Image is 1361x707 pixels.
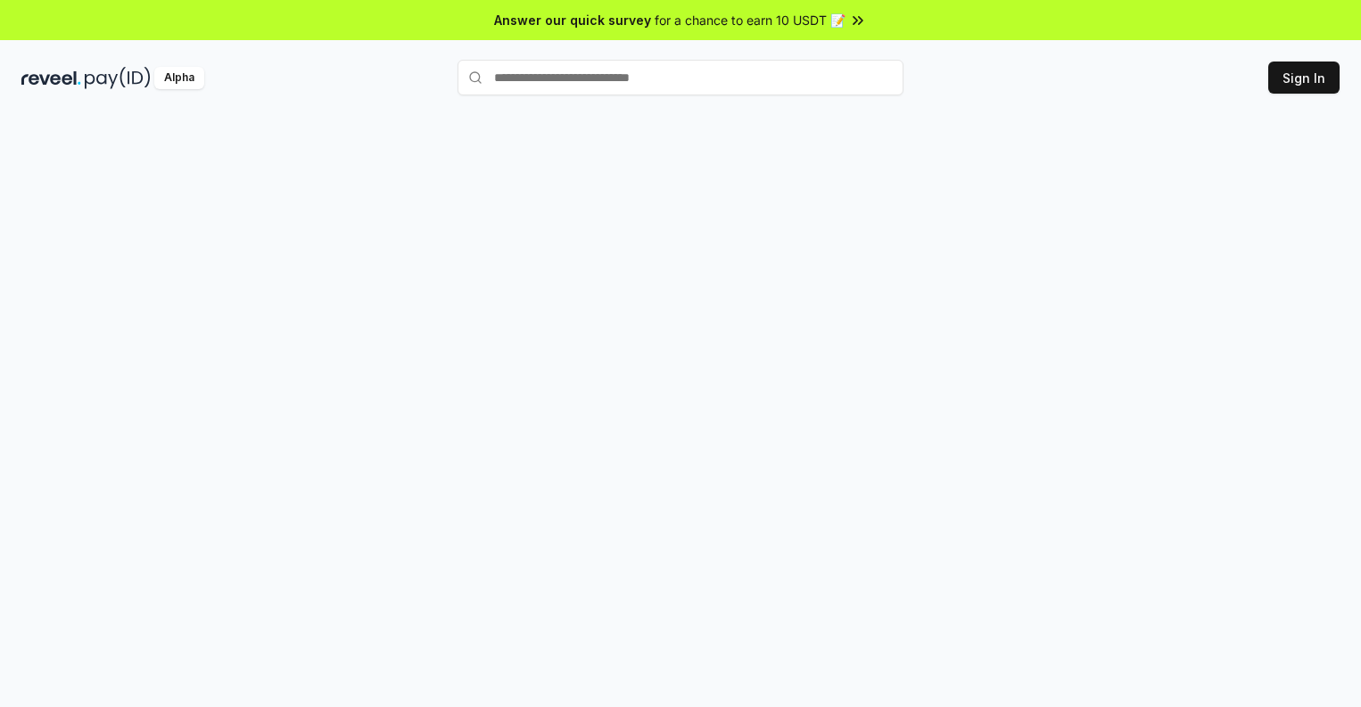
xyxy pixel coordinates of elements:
[655,11,845,29] span: for a chance to earn 10 USDT 📝
[21,67,81,89] img: reveel_dark
[1268,62,1340,94] button: Sign In
[85,67,151,89] img: pay_id
[154,67,204,89] div: Alpha
[494,11,651,29] span: Answer our quick survey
